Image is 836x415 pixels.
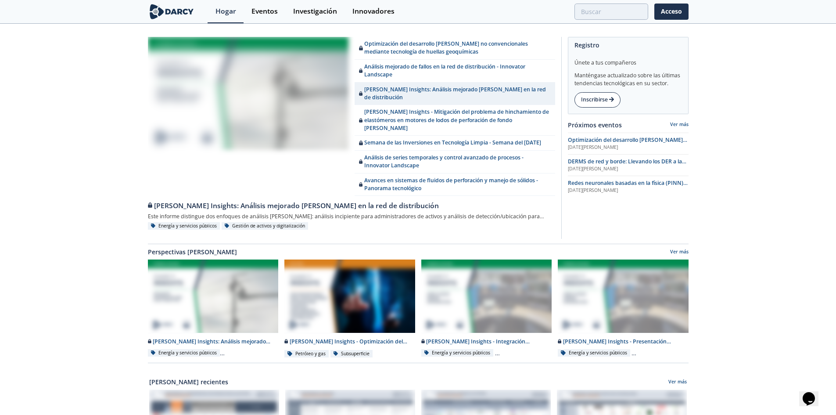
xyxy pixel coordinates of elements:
[568,158,686,173] font: DERMS de red y borde: Llevando los DER a la sala de control
[574,4,648,20] input: Búsqueda avanzada
[568,121,622,129] font: Próximos eventos
[574,41,599,49] font: Registro
[568,179,689,194] a: Redes neuronales basadas en la física (PINN) para acelerar el análisis de escenarios del subsuelo...
[148,4,196,19] img: logo-wide.svg
[418,260,555,358] a: Darcy Insights - Vista previa de la integración de DERMS en red y borde [PERSON_NAME] Insights - ...
[364,154,524,169] font: Análisis de series temporales y control avanzado de procesos - Innovator Landscape
[568,166,618,172] font: [DATE][PERSON_NAME]
[251,6,278,16] font: Eventos
[432,350,490,356] font: Energía y servicios públicos
[670,121,689,127] a: Ver más
[355,37,555,60] a: Optimización del desarrollo [PERSON_NAME] no convencionales mediante tecnología de huellas geoquí...
[158,223,217,229] font: Energía y servicios públicos
[352,6,395,16] font: Innovadores
[670,249,689,256] a: Ver más
[568,179,688,203] font: Redes neuronales basadas en la física (PINN) para acelerar el análisis de escenarios del subsuelo
[284,338,407,361] font: [PERSON_NAME] Insights - Optimización del desarrollo [PERSON_NAME] no convencionales mediante tec...
[295,350,326,357] font: Petróleo y gas
[654,4,689,20] a: Acceso
[355,173,555,196] a: Avances en sistemas de fluidos de perforación y manejo de sólidos - Panorama tecnológico
[355,60,555,83] a: Análisis mejorado de fallos en la red de distribución - Innovator Landscape
[799,380,827,406] iframe: widget de chat
[568,120,622,130] a: Próximos eventos
[364,108,549,132] font: [PERSON_NAME] Insights - Mitigación del problema de hinchamiento de elastómeros en motores de lod...
[215,6,236,16] font: Hogar
[145,260,282,358] a: Darcy Insights: Vista previa mejorada del análisis de fallas en la red de distribución [PERSON_NA...
[158,350,217,356] font: Energía y servicios públicos
[364,40,528,55] font: Optimización del desarrollo [PERSON_NAME] no convencionales mediante tecnología de huellas geoquí...
[364,139,541,146] font: Semana de las Inversiones en Tecnología Limpia - Semana del [DATE]
[568,136,689,151] a: Optimización del desarrollo [PERSON_NAME] no convencionales mediante tecnología de huellas geoquí...
[670,249,689,255] font: Ver más
[568,158,689,173] a: DERMS de red y borde: Llevando los DER a la sala de control [DATE][PERSON_NAME]
[568,187,618,193] font: [DATE][PERSON_NAME]
[232,223,305,229] font: Gestión de activos y digitalización
[555,260,692,358] a: Darcy Insights - Vista previa de la plataforma consolidada de DERMS de red y borde [PERSON_NAME] ...
[569,350,627,356] font: Energía y servicios públicos
[148,196,555,211] a: [PERSON_NAME] Insights: Análisis mejorado [PERSON_NAME] en la red de distribución
[148,213,544,228] font: Este informe distingue dos enfoques de análisis [PERSON_NAME]: análisis incipiente para administr...
[421,338,530,353] font: [PERSON_NAME] Insights - Integración [PERSON_NAME] en red y borde
[574,92,621,107] a: Inscribirse
[364,63,525,78] font: Análisis mejorado de fallos en la red de distribución - Innovator Landscape
[364,86,546,101] font: [PERSON_NAME] Insights: Análisis mejorado [PERSON_NAME] en la red de distribución
[154,201,439,210] font: [PERSON_NAME] Insights: Análisis mejorado [PERSON_NAME] en la red de distribución
[149,377,228,386] a: [PERSON_NAME] recientes
[148,247,237,256] a: Perspectivas [PERSON_NAME]
[568,144,618,150] font: [DATE][PERSON_NAME]
[355,105,555,136] a: [PERSON_NAME] Insights - Mitigación del problema de hinchamiento de elastómeros en motores de lod...
[558,338,672,353] font: [PERSON_NAME] Insights - Presentación consolidada [PERSON_NAME] de red y borde
[668,379,687,386] a: Ver más
[364,177,538,192] font: Avances en sistemas de fluidos de perforación y manejo de sólidos - Panorama tecnológico
[574,59,636,66] font: Únete a tus compañeros
[293,6,337,16] font: Investigación
[355,151,555,173] a: Análisis de series temporales y control avanzado de procesos - Innovator Landscape
[281,260,418,358] a: Darcy Insights - Optimización del desarrollo de campos no convencionales mediante tecnología de h...
[148,338,271,353] font: [PERSON_NAME] Insights: Análisis mejorado [PERSON_NAME] en la red de distribución
[341,350,370,357] font: Subsuperficie
[668,379,687,385] font: Ver más
[574,72,680,87] font: Manténgase actualizado sobre las últimas tendencias tecnológicas en su sector.
[581,96,608,103] font: Inscribirse
[661,7,682,15] font: Acceso
[568,136,687,160] font: Optimización del desarrollo [PERSON_NAME] no convencionales mediante tecnología de huellas geoquí...
[355,136,555,150] a: Semana de las Inversiones en Tecnología Limpia - Semana del [DATE]
[355,83,555,105] a: [PERSON_NAME] Insights: Análisis mejorado [PERSON_NAME] en la red de distribución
